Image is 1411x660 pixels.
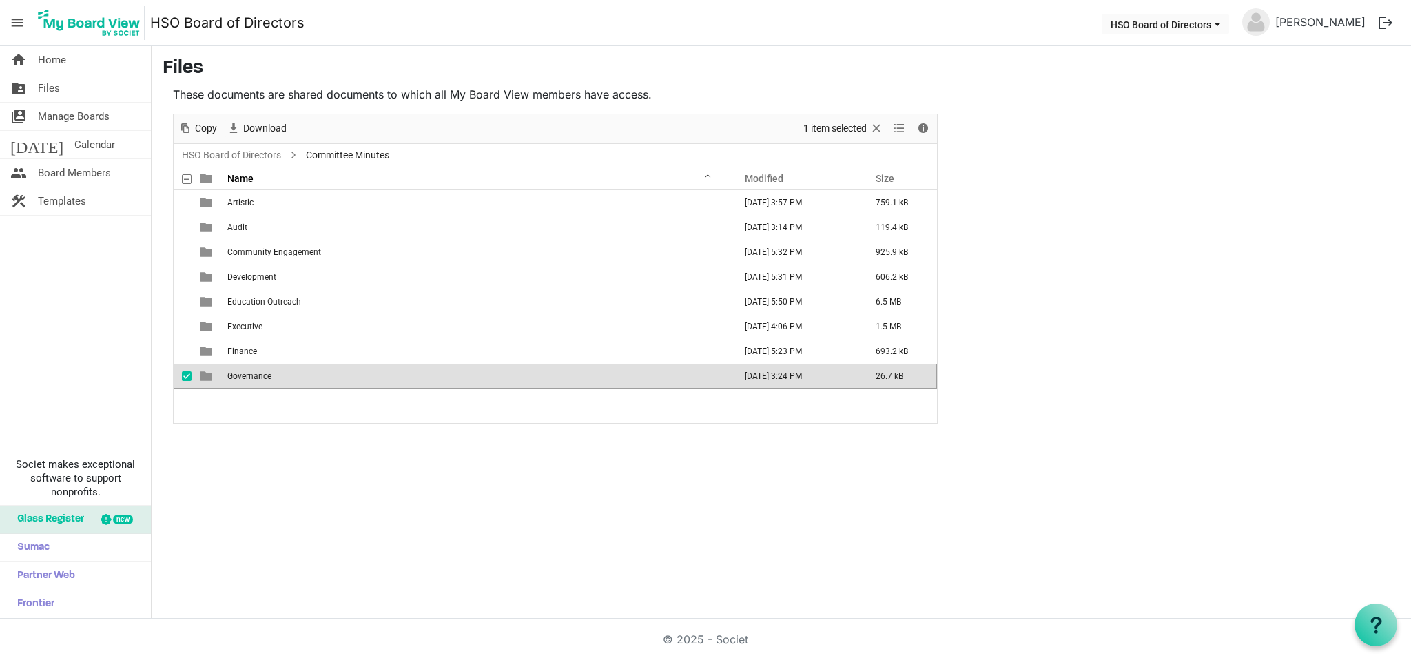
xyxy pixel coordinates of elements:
span: Home [38,46,66,74]
span: Files [38,74,60,102]
td: September 08, 2025 3:57 PM column header Modified [730,190,861,215]
td: checkbox [174,364,192,389]
a: © 2025 - Societ [663,632,748,646]
span: Name [227,173,254,184]
td: June 19, 2025 5:50 PM column header Modified [730,289,861,314]
button: Download [225,120,289,137]
td: checkbox [174,265,192,289]
span: Committee Minutes [303,147,392,164]
div: Details [912,114,935,143]
td: checkbox [174,289,192,314]
td: checkbox [174,215,192,240]
button: logout [1371,8,1400,37]
span: 1 item selected [802,120,868,137]
span: [DATE] [10,131,63,158]
td: is template cell column header type [192,215,223,240]
td: is template cell column header type [192,364,223,389]
td: Finance is template cell column header Name [223,339,730,364]
span: Modified [745,173,783,184]
td: checkbox [174,190,192,215]
td: is template cell column header type [192,240,223,265]
td: 6.5 MB is template cell column header Size [861,289,937,314]
td: September 03, 2025 5:31 PM column header Modified [730,265,861,289]
a: HSO Board of Directors [179,147,284,164]
td: is template cell column header type [192,190,223,215]
td: April 22, 2025 3:24 PM column header Modified [730,364,861,389]
p: These documents are shared documents to which all My Board View members have access. [173,86,938,103]
span: Artistic [227,198,254,207]
td: is template cell column header type [192,314,223,339]
td: Artistic is template cell column header Name [223,190,730,215]
td: 759.1 kB is template cell column header Size [861,190,937,215]
span: Board Members [38,159,111,187]
td: September 03, 2025 5:23 PM column header Modified [730,339,861,364]
span: construction [10,187,27,215]
span: Audit [227,223,247,232]
td: September 03, 2025 5:32 PM column header Modified [730,240,861,265]
span: folder_shared [10,74,27,102]
td: is template cell column header type [192,339,223,364]
span: Calendar [74,131,115,158]
td: is template cell column header type [192,265,223,289]
td: checkbox [174,314,192,339]
div: Clear selection [799,114,888,143]
span: Copy [194,120,218,137]
span: Finance [227,347,257,356]
a: My Board View Logo [34,6,150,40]
td: Executive is template cell column header Name [223,314,730,339]
span: Community Engagement [227,247,321,257]
a: HSO Board of Directors [150,9,305,37]
span: Partner Web [10,562,75,590]
td: September 04, 2025 4:06 PM column header Modified [730,314,861,339]
span: Development [227,272,276,282]
span: Societ makes exceptional software to support nonprofits. [6,457,145,499]
button: View dropdownbutton [891,120,907,137]
div: Copy [174,114,222,143]
td: 925.9 kB is template cell column header Size [861,240,937,265]
span: Sumac [10,534,50,561]
td: checkbox [174,339,192,364]
div: View [888,114,912,143]
span: Governance [227,371,271,381]
td: 1.5 MB is template cell column header Size [861,314,937,339]
span: people [10,159,27,187]
span: Frontier [10,590,54,618]
td: Governance is template cell column header Name [223,364,730,389]
td: Community Engagement is template cell column header Name [223,240,730,265]
h3: Files [163,57,1400,81]
img: My Board View Logo [34,6,145,40]
td: April 22, 2025 3:14 PM column header Modified [730,215,861,240]
td: checkbox [174,240,192,265]
button: Selection [801,120,886,137]
span: home [10,46,27,74]
a: [PERSON_NAME] [1270,8,1371,36]
td: 693.2 kB is template cell column header Size [861,339,937,364]
span: Templates [38,187,86,215]
td: 119.4 kB is template cell column header Size [861,215,937,240]
img: no-profile-picture.svg [1242,8,1270,36]
span: Glass Register [10,506,84,533]
div: Download [222,114,291,143]
button: Details [914,120,933,137]
td: Education-Outreach is template cell column header Name [223,289,730,314]
span: Executive [227,322,262,331]
div: new [113,515,133,524]
td: is template cell column header type [192,289,223,314]
button: HSO Board of Directors dropdownbutton [1102,14,1229,34]
td: 606.2 kB is template cell column header Size [861,265,937,289]
span: Download [242,120,288,137]
span: switch_account [10,103,27,130]
td: Audit is template cell column header Name [223,215,730,240]
span: Education-Outreach [227,297,301,307]
td: Development is template cell column header Name [223,265,730,289]
td: 26.7 kB is template cell column header Size [861,364,937,389]
button: Copy [176,120,220,137]
span: Size [876,173,894,184]
span: Manage Boards [38,103,110,130]
span: menu [4,10,30,36]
